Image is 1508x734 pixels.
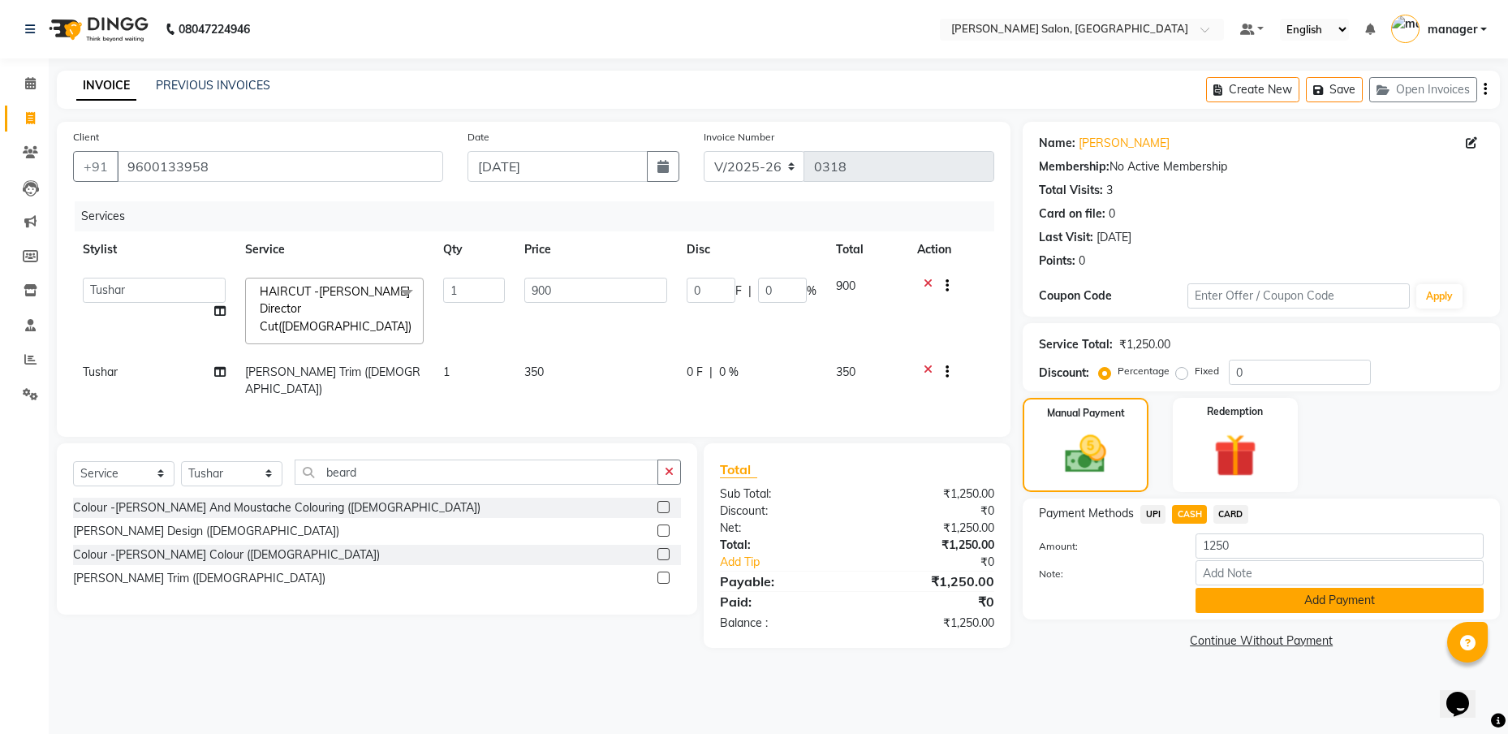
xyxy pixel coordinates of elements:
[73,546,380,563] div: Colour -[PERSON_NAME] Colour ([DEMOGRAPHIC_DATA])
[1097,229,1131,246] div: [DATE]
[735,283,742,300] span: F
[73,231,235,268] th: Stylist
[83,365,118,379] span: Tushar
[1213,505,1248,524] span: CARD
[1440,669,1492,718] iframe: chat widget
[720,461,757,478] span: Total
[708,554,882,571] a: Add Tip
[41,6,153,52] img: logo
[1118,364,1170,378] label: Percentage
[1140,505,1165,524] span: UPI
[179,6,250,52] b: 08047224946
[708,592,857,611] div: Paid:
[1039,158,1109,175] div: Membership:
[708,537,857,554] div: Total:
[857,572,1006,591] div: ₹1,250.00
[857,592,1006,611] div: ₹0
[677,231,826,268] th: Disc
[708,503,857,520] div: Discount:
[857,537,1006,554] div: ₹1,250.00
[1106,182,1113,199] div: 3
[73,130,99,145] label: Client
[1119,336,1170,353] div: ₹1,250.00
[1039,229,1093,246] div: Last Visit:
[411,319,419,334] a: x
[433,231,515,268] th: Qty
[1039,253,1075,270] div: Points:
[467,130,489,145] label: Date
[1027,567,1183,581] label: Note:
[73,570,325,587] div: [PERSON_NAME] Trim ([DEMOGRAPHIC_DATA])
[156,78,270,93] a: PREVIOUS INVOICES
[1391,15,1420,43] img: manager
[524,365,544,379] span: 350
[857,503,1006,520] div: ₹0
[687,364,703,381] span: 0 F
[1039,182,1103,199] div: Total Visits:
[1196,588,1484,613] button: Add Payment
[75,201,1006,231] div: Services
[857,615,1006,632] div: ₹1,250.00
[245,365,420,396] span: [PERSON_NAME] Trim ([DEMOGRAPHIC_DATA])
[748,283,752,300] span: |
[443,365,450,379] span: 1
[235,231,433,268] th: Service
[708,486,857,503] div: Sub Total:
[1039,205,1105,222] div: Card on file:
[1207,404,1263,419] label: Redemption
[807,283,816,300] span: %
[1047,406,1125,421] label: Manual Payment
[709,364,713,381] span: |
[1195,364,1219,378] label: Fixed
[882,554,1007,571] div: ₹0
[1052,430,1119,478] img: _cash.svg
[515,231,677,268] th: Price
[1039,158,1484,175] div: No Active Membership
[1206,77,1299,102] button: Create New
[1196,560,1484,585] input: Add Note
[1187,283,1410,309] input: Enter Offer / Coupon Code
[295,460,658,485] input: Search or Scan
[1039,135,1075,152] div: Name:
[857,520,1006,537] div: ₹1,250.00
[1027,539,1183,554] label: Amount:
[708,520,857,537] div: Net:
[1196,533,1484,559] input: Amount
[708,615,857,632] div: Balance :
[1079,253,1085,270] div: 0
[1200,429,1270,482] img: _gift.svg
[826,231,907,268] th: Total
[836,278,855,293] span: 900
[76,71,136,101] a: INVOICE
[73,523,339,540] div: [PERSON_NAME] Design ([DEMOGRAPHIC_DATA])
[704,130,774,145] label: Invoice Number
[1039,287,1187,304] div: Coupon Code
[73,499,480,516] div: Colour -[PERSON_NAME] And Moustache Colouring ([DEMOGRAPHIC_DATA])
[1306,77,1363,102] button: Save
[1039,336,1113,353] div: Service Total:
[1109,205,1115,222] div: 0
[1428,21,1477,38] span: manager
[117,151,443,182] input: Search by Name/Mobile/Email/Code
[1039,365,1089,382] div: Discount:
[1369,77,1477,102] button: Open Invoices
[1026,633,1497,650] a: Continue Without Payment
[73,151,118,182] button: +91
[1172,505,1207,524] span: CASH
[708,572,857,591] div: Payable:
[260,284,411,334] span: HAIRCUT -[PERSON_NAME] Director Cut([DEMOGRAPHIC_DATA])
[907,231,994,268] th: Action
[1079,135,1170,152] a: [PERSON_NAME]
[857,486,1006,503] div: ₹1,250.00
[1039,505,1134,522] span: Payment Methods
[836,365,855,379] span: 350
[1416,284,1463,309] button: Apply
[719,364,739,381] span: 0 %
